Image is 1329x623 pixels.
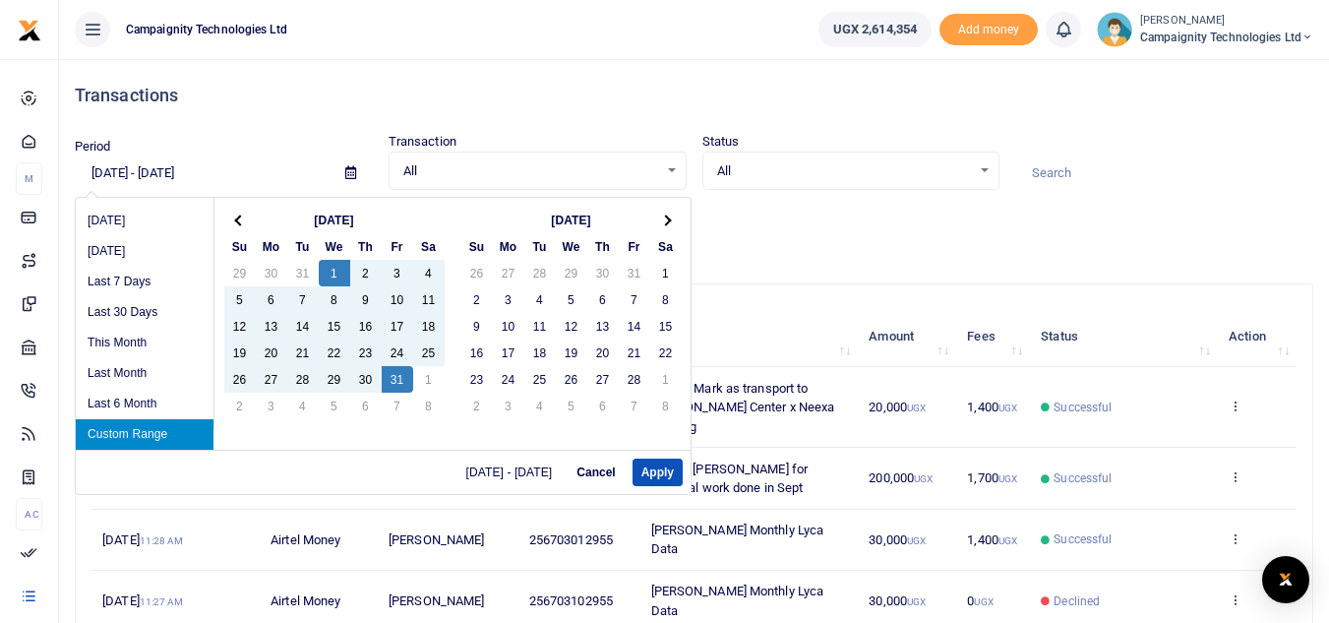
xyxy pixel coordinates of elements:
[619,340,650,366] td: 21
[319,313,350,340] td: 15
[493,313,524,340] td: 10
[287,393,319,419] td: 4
[818,12,932,47] a: UGX 2,614,354
[224,366,256,393] td: 26
[389,132,456,152] label: Transaction
[493,366,524,393] td: 24
[493,260,524,286] td: 27
[461,393,493,419] td: 2
[811,12,939,47] li: Wallet ballance
[271,532,340,547] span: Airtel Money
[1218,306,1297,367] th: Action: activate to sort column ascending
[350,393,382,419] td: 6
[1054,530,1112,548] span: Successful
[287,366,319,393] td: 28
[102,532,183,547] span: [DATE]
[869,400,926,414] span: 20,000
[118,21,295,38] span: Campaignity Technologies Ltd
[76,297,213,328] li: Last 30 Days
[1054,469,1112,487] span: Successful
[524,366,556,393] td: 25
[1262,556,1309,603] div: Open Intercom Messenger
[224,313,256,340] td: 12
[319,393,350,419] td: 5
[939,14,1038,46] span: Add money
[568,459,624,486] button: Cancel
[256,393,287,419] td: 3
[319,260,350,286] td: 1
[224,340,256,366] td: 19
[75,214,1313,234] p: Download
[75,156,330,190] input: select period
[413,260,445,286] td: 4
[461,233,493,260] th: Su
[939,14,1038,46] li: Toup your wallet
[974,596,993,607] small: UGX
[287,340,319,366] td: 21
[287,313,319,340] td: 14
[256,313,287,340] td: 13
[319,286,350,313] td: 8
[256,207,413,233] th: [DATE]
[998,535,1017,546] small: UGX
[587,393,619,419] td: 6
[16,498,42,530] li: Ac
[75,85,1313,106] h4: Transactions
[556,393,587,419] td: 5
[556,366,587,393] td: 26
[956,306,1030,367] th: Fees: activate to sort column ascending
[224,260,256,286] td: 29
[587,313,619,340] td: 13
[587,340,619,366] td: 20
[1030,306,1218,367] th: Status: activate to sort column ascending
[967,593,993,608] span: 0
[529,532,613,547] span: 256703012955
[256,366,287,393] td: 27
[382,393,413,419] td: 7
[650,260,682,286] td: 1
[858,306,956,367] th: Amount: activate to sort column ascending
[382,233,413,260] th: Fr
[651,381,835,434] span: Sent to Mark as transport to [PERSON_NAME] Center x Neexa meeting
[140,596,184,607] small: 11:27 AM
[256,233,287,260] th: Mo
[382,340,413,366] td: 24
[461,366,493,393] td: 23
[650,393,682,419] td: 8
[75,137,111,156] label: Period
[1097,12,1313,47] a: profile-user [PERSON_NAME] Campaignity Technologies Ltd
[256,260,287,286] td: 30
[587,366,619,393] td: 27
[998,473,1017,484] small: UGX
[587,260,619,286] td: 30
[529,593,613,608] span: 256703102955
[350,233,382,260] th: Th
[256,286,287,313] td: 6
[702,132,740,152] label: Status
[619,260,650,286] td: 31
[869,593,926,608] span: 30,000
[556,260,587,286] td: 29
[650,313,682,340] td: 15
[413,366,445,393] td: 1
[587,233,619,260] th: Th
[256,340,287,366] td: 20
[287,233,319,260] th: Tu
[524,233,556,260] th: Tu
[650,340,682,366] td: 22
[939,21,1038,35] a: Add money
[271,593,340,608] span: Airtel Money
[389,532,484,547] span: [PERSON_NAME]
[556,286,587,313] td: 5
[869,532,926,547] span: 30,000
[967,400,1017,414] span: 1,400
[76,267,213,297] li: Last 7 Days
[350,340,382,366] td: 23
[76,206,213,236] li: [DATE]
[619,313,650,340] td: 14
[461,286,493,313] td: 2
[76,328,213,358] li: This Month
[382,260,413,286] td: 3
[350,286,382,313] td: 9
[413,286,445,313] td: 11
